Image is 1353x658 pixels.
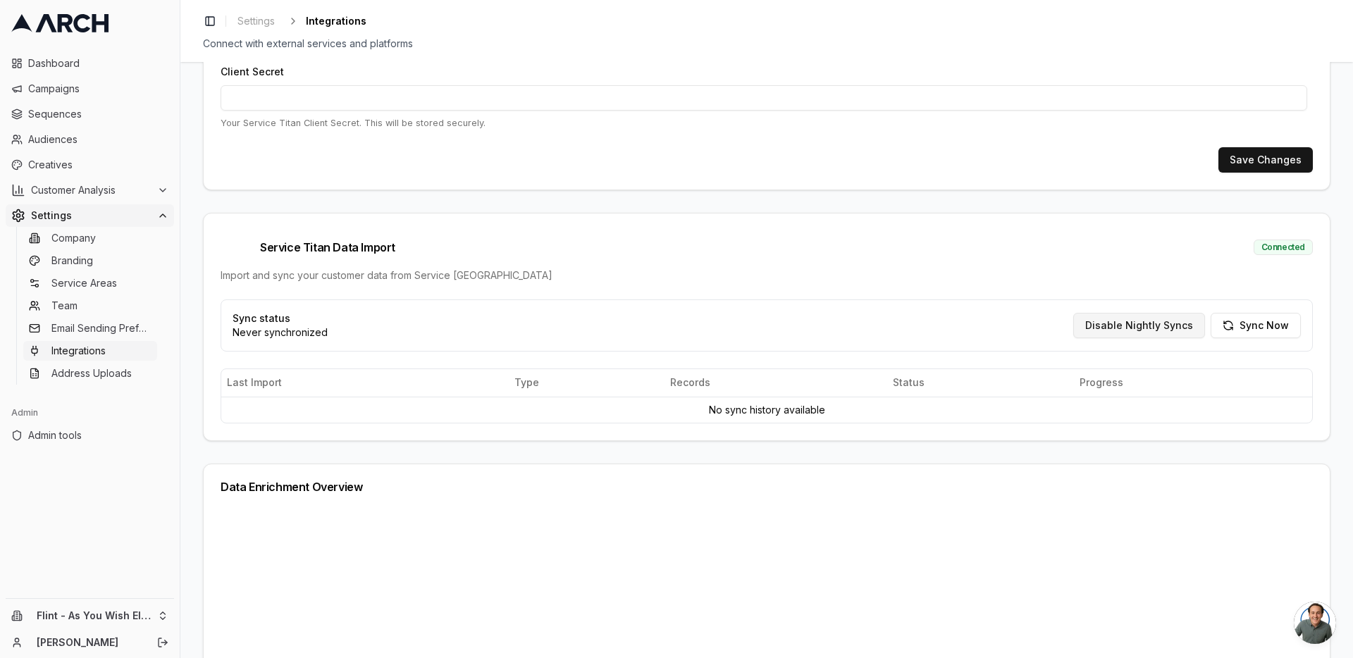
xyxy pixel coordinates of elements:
[232,11,366,31] nav: breadcrumb
[221,280,1313,294] div: Import and sync your customer data from Service [GEOGRAPHIC_DATA]
[1211,324,1301,349] button: Sync Now
[221,116,1313,130] p: Your Service Titan Client Secret. This will be stored securely.
[203,37,1330,51] div: Connect with external services and platforms
[6,424,174,447] a: Admin tools
[51,254,93,268] span: Branding
[1074,380,1312,409] th: Progress
[221,380,509,409] th: Last Import
[23,318,157,338] a: Email Sending Preferences
[37,609,152,622] span: Flint - As You Wish Electric
[28,56,168,70] span: Dashboard
[6,77,174,100] a: Campaigns
[221,409,1312,435] td: No sync history available
[221,230,395,275] span: Service Titan Data Import
[1073,324,1205,349] button: Disable Nightly Syncs
[51,276,117,290] span: Service Areas
[23,364,157,383] a: Address Uploads
[6,128,174,151] a: Audiences
[1218,147,1313,173] button: Save Changes
[23,251,157,271] a: Branding
[51,299,78,313] span: Team
[6,154,174,176] a: Creatives
[232,11,280,31] a: Settings
[221,492,1313,504] div: Data Enrichment Overview
[1254,245,1313,261] div: Connected
[306,14,366,28] span: Integrations
[665,380,888,409] th: Records
[6,402,174,424] div: Admin
[6,204,174,227] button: Settings
[1294,602,1336,644] a: Open chat
[237,14,275,28] span: Settings
[23,296,157,316] a: Team
[31,209,152,223] span: Settings
[6,179,174,201] button: Customer Analysis
[28,428,168,442] span: Admin tools
[51,366,132,380] span: Address Uploads
[51,231,96,245] span: Company
[23,341,157,361] a: Integrations
[51,321,152,335] span: Email Sending Preferences
[28,132,168,147] span: Audiences
[233,323,328,337] p: Sync status
[28,107,168,121] span: Sequences
[6,604,174,627] button: Flint - As You Wish Electric
[509,380,665,409] th: Type
[6,52,174,75] a: Dashboard
[28,82,168,96] span: Campaigns
[23,273,157,293] a: Service Areas
[23,228,157,248] a: Company
[28,158,168,172] span: Creatives
[31,183,152,197] span: Customer Analysis
[887,380,1074,409] th: Status
[6,103,174,125] a: Sequences
[221,66,284,77] label: Client Secret
[233,337,328,351] p: Never synchronized
[51,344,106,358] span: Integrations
[221,230,254,275] img: Service Titan logo
[153,633,173,652] button: Log out
[37,635,142,650] a: [PERSON_NAME]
